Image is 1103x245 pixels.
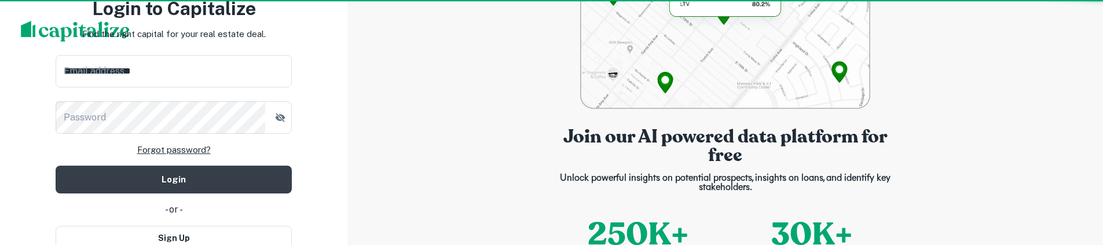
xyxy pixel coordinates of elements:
p: Find the right capital for your real estate deal. [82,27,266,41]
p: Unlock powerful insights on potential prospects, insights on loans, and identify key stakeholders. [552,174,899,192]
iframe: Chat Widget [1045,152,1103,208]
a: Forgot password? [137,143,211,157]
button: Login [56,166,292,193]
p: Join our AI powered data platform for free [552,127,899,164]
img: capitalize-logo.png [21,21,130,42]
div: - or - [56,203,292,217]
